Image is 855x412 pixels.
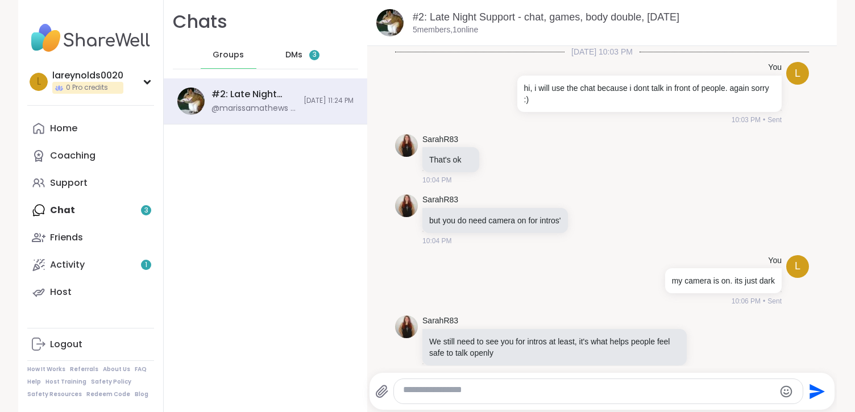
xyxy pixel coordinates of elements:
h1: Chats [173,9,227,35]
h4: You [768,62,782,73]
a: Safety Resources [27,390,82,398]
img: #2: Late Night Support - chat, games, body double, Sep 13 [376,9,404,36]
div: lareynolds0020 [52,69,123,82]
button: Emoji picker [779,385,793,398]
span: [DATE] 10:03 PM [565,46,640,57]
img: https://sharewell-space-live.sfo3.digitaloceanspaces.com/user-generated/ad949235-6f32-41e6-8b9f-9... [395,315,418,338]
p: That's ok [429,154,472,165]
a: Help [27,378,41,386]
img: https://sharewell-space-live.sfo3.digitaloceanspaces.com/user-generated/ad949235-6f32-41e6-8b9f-9... [395,134,418,157]
a: SarahR83 [422,315,458,327]
div: Logout [50,338,82,351]
a: #2: Late Night Support - chat, games, body double, [DATE] [413,11,679,23]
a: SarahR83 [422,134,458,145]
a: SarahR83 [422,194,458,206]
span: l [37,74,41,89]
span: DMs [285,49,302,61]
a: Redeem Code [86,390,130,398]
a: About Us [103,365,130,373]
p: We still need to see you for intros at least, it's what helps people feel safe to talk openly [429,336,680,359]
a: Support [27,169,154,197]
div: Friends [50,231,83,244]
img: https://sharewell-space-live.sfo3.digitaloceanspaces.com/user-generated/ad949235-6f32-41e6-8b9f-9... [395,194,418,217]
a: Safety Policy [91,378,131,386]
div: Coaching [50,149,96,162]
button: Send [803,378,829,404]
div: Host [50,286,72,298]
p: 5 members, 1 online [413,24,478,36]
div: #2: Late Night Support - chat, games, body double, [DATE] [211,88,297,101]
span: • [763,296,765,306]
span: l [795,259,800,274]
span: 10:04 PM [422,236,451,246]
div: Activity [50,259,85,271]
span: l [795,66,800,81]
a: Blog [135,390,148,398]
a: Coaching [27,142,154,169]
span: Groups [213,49,244,61]
a: Referrals [70,365,98,373]
span: 3 [313,50,317,60]
img: ShareWell Nav Logo [27,18,154,58]
span: 10:06 PM [732,296,761,306]
a: Home [27,115,154,142]
p: my camera is on. its just dark [672,275,775,286]
textarea: Type your message [403,384,774,398]
span: • [763,115,765,125]
img: #2: Late Night Support - chat, games, body double, Sep 13 [177,88,205,115]
p: but you do need camera on for intros' [429,215,561,226]
span: 10:03 PM [732,115,761,125]
a: Activity1 [27,251,154,278]
p: hi, i will use the chat because i dont talk in front of people. again sorry :) [524,82,775,105]
span: Sent [767,115,782,125]
span: 10:04 PM [422,175,451,185]
div: Support [50,177,88,189]
span: Sent [767,296,782,306]
a: Friends [27,224,154,251]
a: FAQ [135,365,147,373]
a: Logout [27,331,154,358]
span: 1 [145,260,147,270]
a: How It Works [27,365,65,373]
div: @marissamathews - me when my kids dad drives [211,103,297,114]
a: Host Training [45,378,86,386]
h4: You [768,255,782,267]
a: Host [27,278,154,306]
span: [DATE] 11:24 PM [304,96,354,106]
span: 0 Pro credits [66,83,108,93]
div: Home [50,122,77,135]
